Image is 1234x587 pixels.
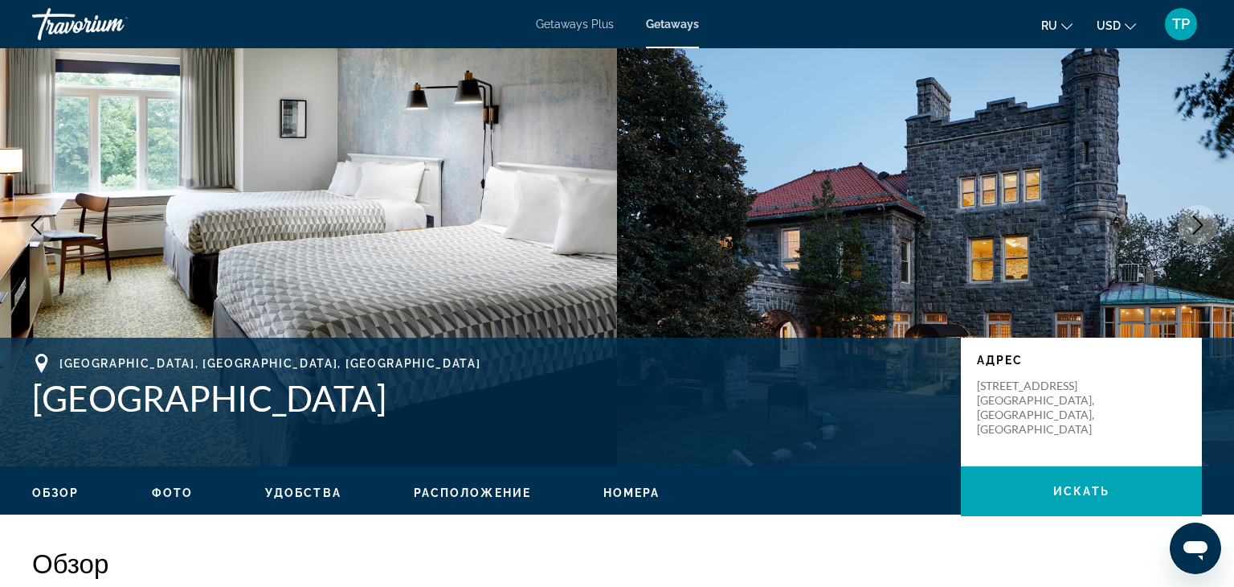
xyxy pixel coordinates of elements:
button: Обзор [32,486,80,500]
a: Getaways [646,18,699,31]
span: USD [1097,19,1121,32]
button: Фото [152,486,193,500]
button: Номера [603,486,660,500]
span: [GEOGRAPHIC_DATA], [GEOGRAPHIC_DATA], [GEOGRAPHIC_DATA] [59,357,480,370]
button: User Menu [1160,7,1202,41]
button: искать [961,466,1202,516]
span: Обзор [32,486,80,499]
span: TP [1172,16,1190,32]
span: Удобства [265,486,341,499]
h1: [GEOGRAPHIC_DATA] [32,377,945,419]
h2: Обзор [32,547,1202,579]
span: ru [1041,19,1057,32]
p: [STREET_ADDRESS] [GEOGRAPHIC_DATA], [GEOGRAPHIC_DATA], [GEOGRAPHIC_DATA] [977,379,1105,437]
button: Расположение [414,486,531,500]
span: искать [1053,485,1109,498]
p: Адрес [977,354,1186,367]
button: Change currency [1097,14,1136,37]
button: Next image [1178,205,1218,245]
iframe: Кнопка для запуску вікна повідомлень [1170,523,1221,574]
span: Расположение [414,486,531,499]
a: Travorium [32,3,193,45]
button: Change language [1041,14,1073,37]
button: Previous image [16,205,56,245]
span: Фото [152,486,193,499]
button: Удобства [265,486,341,500]
span: Номера [603,486,660,499]
a: Getaways Plus [536,18,614,31]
